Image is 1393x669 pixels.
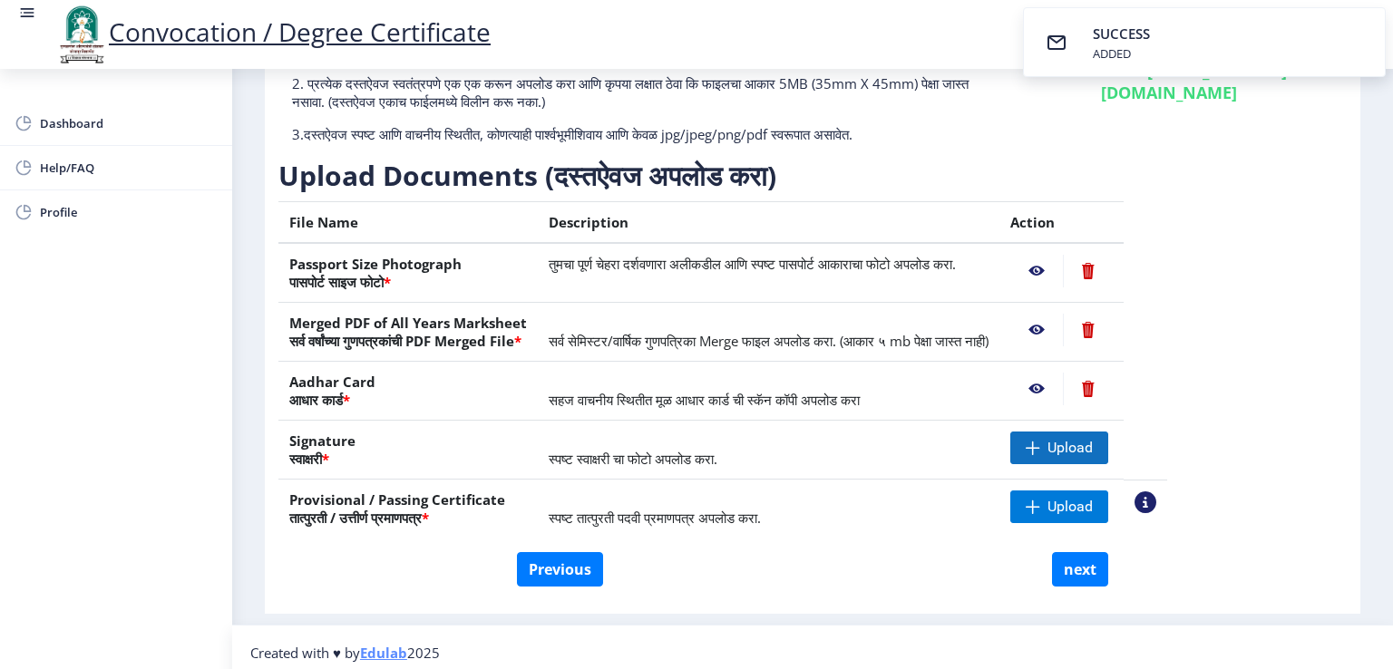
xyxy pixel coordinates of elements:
a: Edulab [360,644,407,662]
th: File Name [278,202,538,244]
a: Convocation / Degree Certificate [54,15,491,49]
span: सर्व सेमिस्टर/वार्षिक गुणपत्रिका Merge फाइल अपलोड करा. (आकार ५ mb पेक्षा जास्त नाही) [549,332,989,350]
span: सहज वाचनीय स्थितीत मूळ आधार कार्ड ची स्कॅन कॉपी अपलोड करा [549,391,860,409]
nb-action: View File [1010,255,1063,287]
span: Dashboard [40,112,218,134]
nb-action: Delete File [1063,373,1113,405]
img: logo [54,4,109,65]
nb-action: Delete File [1063,314,1113,346]
span: Help/FAQ [40,157,218,179]
button: next [1052,552,1108,587]
nb-action: View Sample PDC [1135,491,1156,513]
th: Description [538,202,999,244]
th: Aadhar Card आधार कार्ड [278,362,538,421]
p: 3.दस्तऐवज स्पष्ट आणि वाचनीय स्थितीत, कोणत्याही पार्श्वभूमीशिवाय आणि केवळ jpg/jpeg/png/pdf स्वरूपा... [292,125,977,143]
span: Upload [1047,498,1093,516]
span: Upload [1047,439,1093,457]
nb-action: View File [1010,373,1063,405]
nb-action: Delete File [1063,255,1113,287]
td: तुमचा पूर्ण चेहरा दर्शवणारा अलीकडील आणि स्पष्ट पासपोर्ट आकाराचा फोटो अपलोड करा. [538,243,999,303]
h6: Email Us on [1004,60,1333,103]
th: Merged PDF of All Years Marksheet सर्व वर्षांच्या गुणपत्रकांची PDF Merged File [278,303,538,362]
div: ADDED [1093,45,1154,62]
th: Passport Size Photograph पासपोर्ट साइज फोटो [278,243,538,303]
h3: Upload Documents (दस्तऐवज अपलोड करा) [278,158,1167,194]
span: स्पष्ट स्वाक्षरी चा फोटो अपलोड करा. [549,450,717,468]
th: Provisional / Passing Certificate तात्पुरती / उत्तीर्ण प्रमाणपत्र [278,480,538,538]
span: SUCCESS [1093,24,1150,43]
th: Action [999,202,1124,244]
span: Profile [40,201,218,223]
button: Previous [517,552,603,587]
span: Created with ♥ by 2025 [250,644,440,662]
span: स्पष्ट तात्पुरती पदवी प्रमाणपत्र अपलोड करा. [549,509,761,527]
p: 2. प्रत्येक दस्तऐवज स्वतंत्रपणे एक एक करून अपलोड करा आणि कृपया लक्षात ठेवा कि फाइलचा आकार 5MB (35... [292,74,977,111]
nb-action: View File [1010,314,1063,346]
th: Signature स्वाक्षरी [278,421,538,480]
